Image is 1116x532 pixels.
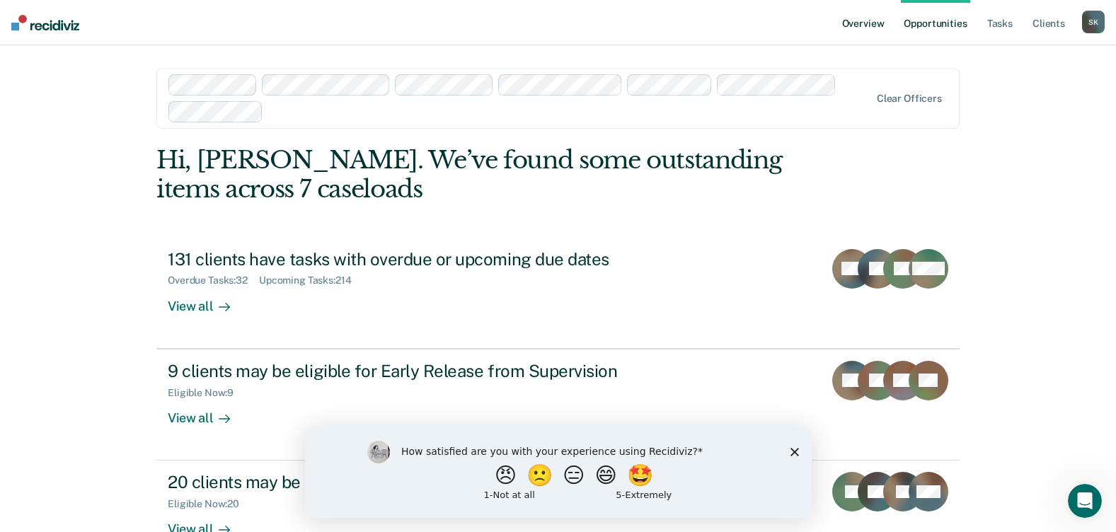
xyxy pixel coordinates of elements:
[305,427,812,518] iframe: Survey by Kim from Recidiviz
[168,387,245,399] div: Eligible Now : 9
[156,238,960,349] a: 131 clients have tasks with overdue or upcoming due datesOverdue Tasks:32Upcoming Tasks:214View all
[11,15,79,30] img: Recidiviz
[259,274,363,287] div: Upcoming Tasks : 214
[156,146,799,204] div: Hi, [PERSON_NAME]. We’ve found some outstanding items across 7 caseloads
[156,349,960,461] a: 9 clients may be eligible for Early Release from SupervisionEligible Now:9View all
[168,498,251,510] div: Eligible Now : 20
[168,287,247,314] div: View all
[168,398,247,426] div: View all
[168,361,665,381] div: 9 clients may be eligible for Early Release from Supervision
[168,274,259,287] div: Overdue Tasks : 32
[877,93,942,105] div: Clear officers
[1068,484,1102,518] iframe: Intercom live chat
[1082,11,1105,33] div: S K
[1082,11,1105,33] button: SK
[168,472,665,492] div: 20 clients may be eligible for Annual Report Status
[168,249,665,270] div: 131 clients have tasks with overdue or upcoming due dates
